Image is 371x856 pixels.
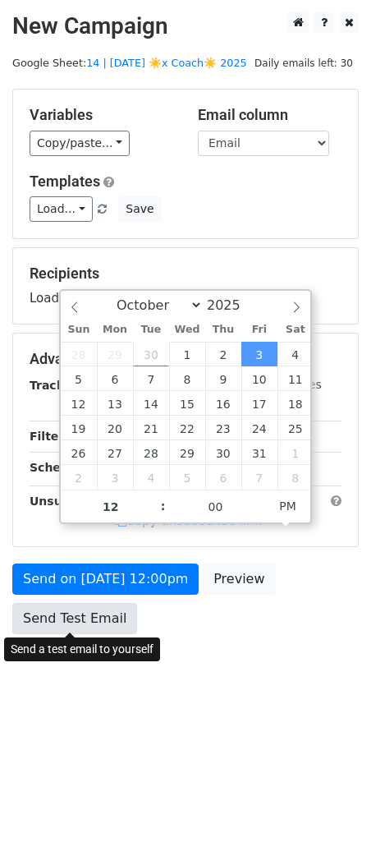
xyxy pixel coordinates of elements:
span: October 21, 2025 [133,416,169,440]
span: : [161,490,166,522]
span: October 29, 2025 [169,440,205,465]
strong: Tracking [30,379,85,392]
a: Send Test Email [12,603,137,634]
span: October 26, 2025 [61,440,97,465]
span: October 5, 2025 [61,366,97,391]
span: November 7, 2025 [241,465,277,490]
span: October 4, 2025 [277,342,314,366]
h5: Recipients [30,265,341,283]
h5: Email column [198,106,341,124]
a: Load... [30,196,93,222]
span: November 6, 2025 [205,465,241,490]
strong: Filters [30,430,71,443]
span: November 3, 2025 [97,465,133,490]
span: October 18, 2025 [277,391,314,416]
a: Copy/paste... [30,131,130,156]
span: October 7, 2025 [133,366,169,391]
span: October 16, 2025 [205,391,241,416]
span: October 12, 2025 [61,391,97,416]
span: November 8, 2025 [277,465,314,490]
span: October 10, 2025 [241,366,277,391]
span: November 1, 2025 [277,440,314,465]
span: October 24, 2025 [241,416,277,440]
iframe: Chat Widget [289,777,371,856]
span: Wed [169,324,205,335]
span: October 6, 2025 [97,366,133,391]
div: Loading... [30,265,341,307]
div: Send a test email to yourself [4,637,160,661]
h5: Variables [30,106,173,124]
span: October 17, 2025 [241,391,277,416]
small: Google Sheet: [12,57,247,69]
span: October 13, 2025 [97,391,133,416]
span: Daily emails left: 30 [249,54,359,72]
span: October 27, 2025 [97,440,133,465]
span: October 2, 2025 [205,342,241,366]
span: October 8, 2025 [169,366,205,391]
span: October 15, 2025 [169,391,205,416]
a: Templates [30,173,100,190]
span: Sat [277,324,314,335]
span: Fri [241,324,277,335]
input: Hour [61,490,161,523]
span: October 19, 2025 [61,416,97,440]
a: Daily emails left: 30 [249,57,359,69]
span: September 30, 2025 [133,342,169,366]
a: Send on [DATE] 12:00pm [12,564,199,595]
span: October 23, 2025 [205,416,241,440]
a: Copy unsubscribe link [114,513,262,528]
span: October 9, 2025 [205,366,241,391]
strong: Unsubscribe [30,495,110,508]
h5: Advanced [30,350,341,368]
span: Click to toggle [265,490,310,522]
span: October 25, 2025 [277,416,314,440]
strong: Schedule [30,461,89,474]
label: UTM Codes [257,376,321,393]
span: September 29, 2025 [97,342,133,366]
span: October 30, 2025 [205,440,241,465]
span: October 1, 2025 [169,342,205,366]
input: Minute [166,490,266,523]
span: October 20, 2025 [97,416,133,440]
span: September 28, 2025 [61,342,97,366]
span: November 4, 2025 [133,465,169,490]
span: October 28, 2025 [133,440,169,465]
span: November 2, 2025 [61,465,97,490]
span: Thu [205,324,241,335]
span: October 31, 2025 [241,440,277,465]
a: Preview [203,564,275,595]
span: Sun [61,324,97,335]
a: 14 | [DATE] ☀️x Coach☀️ 2025 [86,57,247,69]
span: November 5, 2025 [169,465,205,490]
span: Tue [133,324,169,335]
h2: New Campaign [12,12,359,40]
span: October 22, 2025 [169,416,205,440]
span: Mon [97,324,133,335]
span: October 3, 2025 [241,342,277,366]
button: Save [118,196,161,222]
input: Year [203,297,262,313]
span: October 14, 2025 [133,391,169,416]
span: October 11, 2025 [277,366,314,391]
